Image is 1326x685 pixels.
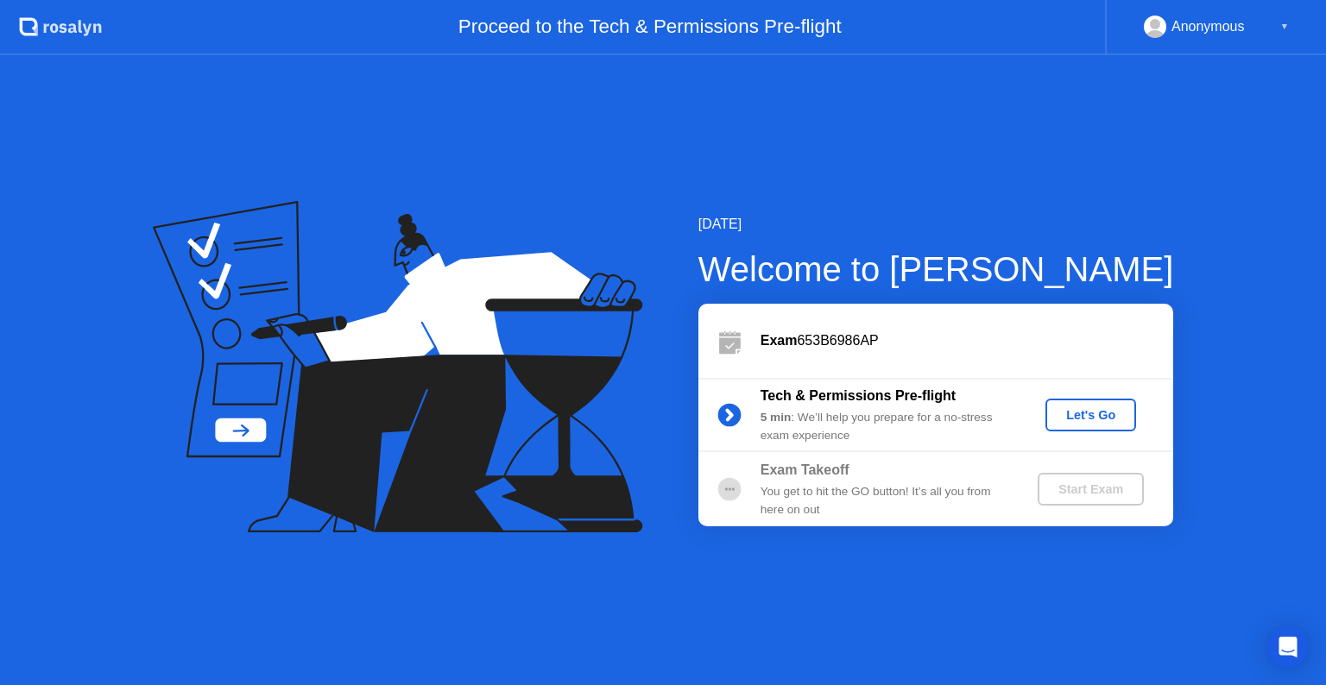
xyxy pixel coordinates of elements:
[761,462,849,477] b: Exam Takeoff
[761,330,1173,351] div: 653B6986AP
[698,243,1174,295] div: Welcome to [PERSON_NAME]
[1171,16,1245,38] div: Anonymous
[1045,399,1136,431] button: Let's Go
[761,333,798,348] b: Exam
[761,409,1009,444] div: : We’ll help you prepare for a no-stress exam experience
[1267,626,1309,668] div: Open Intercom Messenger
[1280,16,1289,38] div: ▼
[1052,408,1129,422] div: Let's Go
[761,388,956,403] b: Tech & Permissions Pre-flight
[761,411,792,424] b: 5 min
[1038,473,1144,506] button: Start Exam
[1045,482,1137,496] div: Start Exam
[698,214,1174,235] div: [DATE]
[761,483,1009,518] div: You get to hit the GO button! It’s all you from here on out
